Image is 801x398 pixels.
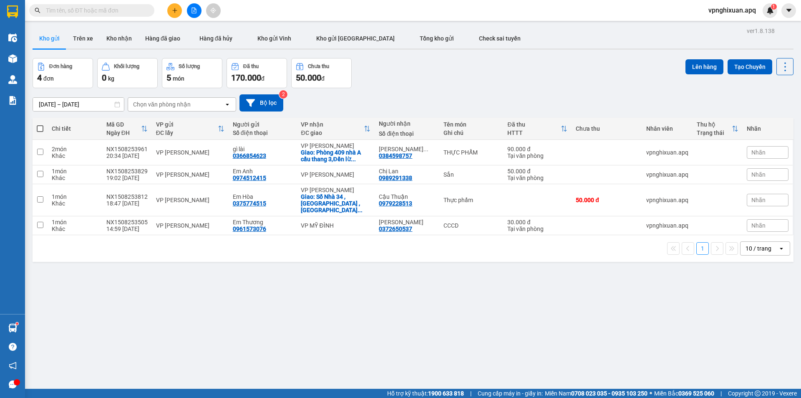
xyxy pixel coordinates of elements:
th: Toggle SortBy [693,118,743,140]
span: ⚪️ [650,392,652,395]
div: VP [PERSON_NAME] [156,197,224,203]
button: 1 [696,242,709,255]
button: Đơn hàng4đơn [33,58,93,88]
img: warehouse-icon [8,75,17,84]
div: Người nhận [379,120,435,127]
div: Giao: Phòng 409 nhà A cầu thang 3,Đền lừ Phường hoàng văn thụ ,Quận Hoàng Mai HN , [301,149,370,162]
svg: open [778,245,785,252]
strong: 0708 023 035 - 0935 103 250 [571,390,647,397]
span: Nhãn [751,149,766,156]
div: Em Hòa [233,193,293,200]
div: VP nhận [301,121,364,128]
div: Tên món [443,121,499,128]
span: | [720,389,722,398]
div: Thu hộ [697,121,732,128]
span: 4 [37,73,42,83]
span: 5 [166,73,171,83]
div: Cậu Thuận [379,193,435,200]
span: Nhãn [751,171,766,178]
sup: 1 [771,4,777,10]
span: kg [108,75,114,82]
span: Kho gửi Vinh [257,35,291,42]
button: Chưa thu50.000đ [291,58,352,88]
span: Nhãn [751,197,766,203]
div: 0375774515 [233,200,266,207]
button: caret-down [781,3,796,18]
span: Hàng đã hủy [199,35,232,42]
span: plus [172,8,178,13]
div: VP gửi [156,121,218,128]
div: vpnghixuan.apq [646,222,688,229]
div: NX1508253812 [106,193,148,200]
div: Khác [52,175,98,181]
div: 0989291338 [379,175,412,181]
span: copyright [755,390,761,396]
button: file-add [187,3,202,18]
div: 0979228513 [379,200,412,207]
div: vpnghixuan.apq [646,171,688,178]
div: VP [PERSON_NAME] [301,142,370,149]
span: caret-down [785,7,793,14]
span: Cung cấp máy in - giấy in: [478,389,543,398]
button: Tạo Chuyến [728,59,772,74]
div: Phan Mai [379,219,435,226]
div: NX1508253505 [106,219,148,226]
img: solution-icon [8,96,17,105]
div: Ghi chú [443,129,499,136]
div: Chị Lan [379,168,435,175]
span: vpnghixuan.apq [702,5,763,15]
span: message [9,380,17,388]
div: Mã GD [106,121,141,128]
span: | [470,389,471,398]
span: đ [321,75,325,82]
div: Thực phẩm [443,197,499,203]
div: Tại văn phòng [507,226,567,232]
th: Toggle SortBy [102,118,152,140]
div: 20:34 [DATE] [106,152,148,159]
div: 90.000 đ [507,146,567,152]
span: 1 [772,4,775,10]
img: logo-vxr [7,5,18,18]
div: Chưa thu [576,125,638,132]
span: ... [358,207,363,213]
img: warehouse-icon [8,33,17,42]
div: Sắn [443,171,499,178]
div: Nhân viên [646,125,688,132]
span: aim [210,8,216,13]
div: 50.000 đ [507,168,567,175]
div: VP [PERSON_NAME] [156,149,224,156]
div: 30.000 đ [507,219,567,226]
button: aim [206,3,221,18]
button: plus [167,3,182,18]
div: Đã thu [507,121,561,128]
div: vpnghixuan.apq [646,197,688,203]
div: Đã thu [243,63,259,69]
button: Lên hàng [685,59,723,74]
div: 1 món [52,168,98,175]
img: warehouse-icon [8,324,17,332]
div: Khác [52,152,98,159]
strong: 0369 525 060 [678,390,714,397]
div: 10 / trang [746,244,771,253]
div: Trạng thái [697,129,732,136]
div: Khác [52,226,98,232]
div: Tại văn phòng [507,152,567,159]
button: Kho nhận [100,28,139,48]
span: Miền Nam [545,389,647,398]
sup: 2 [279,90,287,99]
button: Khối lượng0kg [97,58,158,88]
svg: open [224,101,231,108]
div: 0384598757 [379,152,412,159]
div: Nhãn [747,125,788,132]
div: Bà Minh 0971037256 [379,146,435,152]
span: Miền Bắc [654,389,714,398]
div: Tại văn phòng [507,175,567,181]
div: Ngày ĐH [106,129,141,136]
div: ĐC giao [301,129,364,136]
button: Hàng đã giao [139,28,187,48]
div: Khối lượng [114,63,139,69]
button: Số lượng5món [162,58,222,88]
input: Select a date range. [33,98,124,111]
div: Người gửi [233,121,293,128]
span: món [173,75,184,82]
